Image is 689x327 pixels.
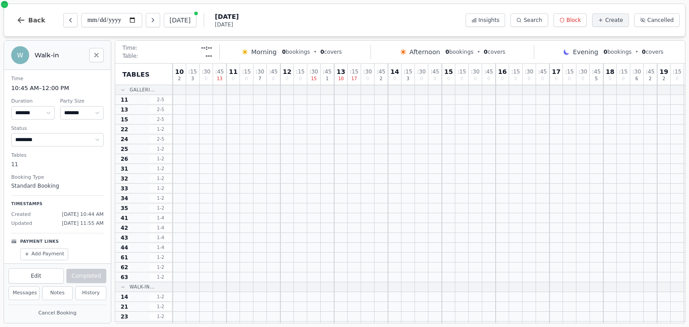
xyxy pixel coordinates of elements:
span: : 30 [471,69,480,74]
button: Block [554,13,587,27]
span: Walk-In... [130,284,155,290]
span: 0 [541,77,544,81]
span: 15 [121,116,128,123]
span: 0 [366,77,369,81]
span: 0 [487,77,490,81]
span: 1 - 2 [150,175,171,182]
span: • [635,48,638,56]
dt: Tables [11,152,104,159]
span: 63 [121,274,128,281]
span: 1 - 2 [150,313,171,320]
button: Search [510,13,548,27]
span: 0 [474,77,476,81]
span: 3 [191,77,194,81]
span: : 45 [484,69,493,74]
span: 10 [175,69,183,75]
span: Table: [122,52,138,60]
span: : 45 [323,69,331,74]
span: : 15 [619,69,628,74]
span: 21 [121,303,128,310]
span: Created [11,211,31,219]
span: 2 [663,77,665,81]
span: covers [484,48,506,56]
span: 11 [229,69,237,75]
span: : 30 [256,69,264,74]
span: 10 [338,77,344,81]
span: 1 - 2 [150,165,171,172]
button: Cancelled [634,13,680,27]
span: 25 [121,146,128,153]
span: bookings [604,48,632,56]
span: 1 - 2 [150,274,171,280]
p: Payment Links [20,239,59,245]
span: 0 [676,77,678,81]
dd: 10:45 AM – 12:00 PM [11,84,104,93]
span: 0 [245,77,248,81]
span: [DATE] 10:44 AM [62,211,104,219]
span: --:-- [201,44,212,52]
span: 0 [514,77,517,81]
span: : 30 [363,69,372,74]
button: Edit [9,268,64,284]
span: Cancelled [647,17,674,24]
span: covers [642,48,663,56]
span: Block [567,17,581,24]
span: 6 [635,77,638,81]
span: Insights [479,17,500,24]
span: 1 [326,77,328,81]
span: 1 - 2 [150,303,171,310]
span: : 15 [188,69,197,74]
span: : 45 [431,69,439,74]
span: 14 [121,293,128,301]
dd: 11 [11,160,104,168]
span: Galleri... [130,86,155,93]
span: Back [28,17,45,23]
p: Timestamps [11,201,104,207]
span: 43 [121,234,128,241]
span: 0 [232,77,235,81]
span: 2 [379,77,382,81]
span: : 30 [310,69,318,74]
span: 24 [121,136,128,143]
span: 2 - 5 [150,106,171,113]
span: 3 [406,77,409,81]
span: 17 [552,69,560,75]
span: 31 [121,165,128,172]
span: 17 [351,77,357,81]
span: 1 - 4 [150,224,171,231]
span: 44 [121,244,128,251]
h2: Walk-in [35,51,84,60]
div: W [11,46,29,64]
span: 16 [498,69,506,75]
button: History [75,286,106,300]
span: 0 [604,49,607,55]
span: 1 - 2 [150,185,171,192]
span: 1 - 2 [150,293,171,300]
button: Close [89,48,104,62]
span: 0 [286,77,288,81]
span: 11 [121,96,128,103]
span: 2 - 5 [150,96,171,103]
dt: Status [11,125,104,133]
span: 33 [121,185,128,192]
span: Create [605,17,623,24]
span: 0 [622,77,624,81]
span: 41 [121,215,128,222]
span: 19 [659,69,668,75]
span: 2 [649,77,651,81]
button: Messages [9,286,39,300]
span: : 15 [458,69,466,74]
span: 0 [320,49,324,55]
span: 0 [205,77,207,81]
span: 35 [121,205,128,212]
span: covers [320,48,342,56]
span: 0 [501,77,504,81]
span: 0 [528,77,530,81]
span: Afternoon [410,47,440,56]
span: • [314,48,317,56]
span: 0 [555,77,558,81]
span: : 15 [673,69,681,74]
span: [DATE] 11:55 AM [62,220,104,228]
span: 0 [445,49,449,55]
span: 1 - 4 [150,234,171,241]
